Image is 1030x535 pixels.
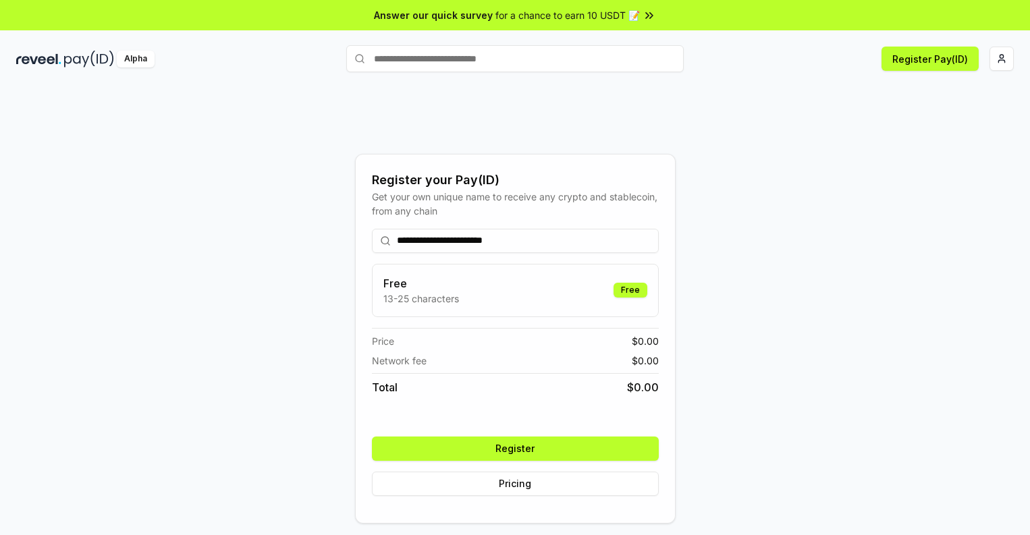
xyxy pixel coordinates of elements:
[374,8,493,22] span: Answer our quick survey
[64,51,114,67] img: pay_id
[627,379,659,395] span: $ 0.00
[372,354,427,368] span: Network fee
[372,379,398,395] span: Total
[632,354,659,368] span: $ 0.00
[495,8,640,22] span: for a chance to earn 10 USDT 📝
[16,51,61,67] img: reveel_dark
[372,437,659,461] button: Register
[882,47,979,71] button: Register Pay(ID)
[614,283,647,298] div: Free
[372,171,659,190] div: Register your Pay(ID)
[372,334,394,348] span: Price
[383,275,459,291] h3: Free
[383,291,459,306] p: 13-25 characters
[117,51,155,67] div: Alpha
[372,190,659,218] div: Get your own unique name to receive any crypto and stablecoin, from any chain
[372,472,659,496] button: Pricing
[632,334,659,348] span: $ 0.00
